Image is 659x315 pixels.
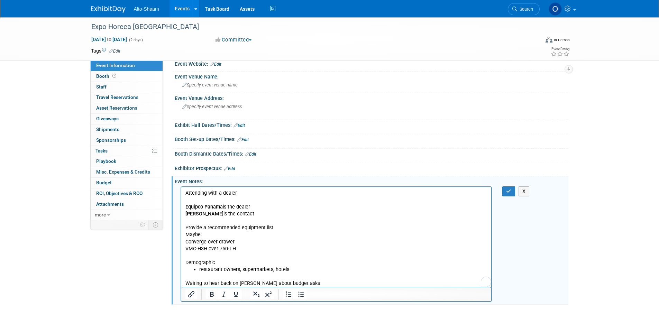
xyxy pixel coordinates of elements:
button: Numbered list [283,289,295,299]
a: Staff [91,82,163,92]
button: Subscript [250,289,262,299]
a: Misc. Expenses & Credits [91,167,163,177]
img: Format-Inperson.png [546,37,552,43]
td: Toggle Event Tabs [148,220,163,229]
span: Booth not reserved yet [111,73,118,78]
button: X [519,186,530,196]
span: ROI, Objectives & ROO [96,191,143,196]
span: Attachments [96,201,124,207]
a: Booth [91,71,163,82]
span: Misc. Expenses & Credits [96,169,150,175]
span: to [106,37,112,42]
span: Travel Reservations [96,94,138,100]
span: (2 days) [128,38,143,42]
a: ROI, Objectives & ROO [91,188,163,199]
span: Tasks [95,148,108,154]
a: Playbook [91,156,163,167]
button: Bold [206,289,218,299]
span: Search [517,7,533,12]
div: Event Notes: [175,176,568,185]
span: Booth [96,73,118,79]
a: Asset Reservations [91,103,163,113]
a: Edit [210,62,221,67]
img: Olivia Strasser [549,2,562,16]
a: Attachments [91,199,163,210]
span: Shipments [96,127,119,132]
iframe: Rich Text Area [181,187,492,287]
button: Underline [230,289,242,299]
span: more [95,212,106,217]
div: Event Venue Name: [175,72,568,80]
a: Event Information [91,61,163,71]
td: Personalize Event Tab Strip [137,220,149,229]
a: more [91,210,163,220]
span: Specify event venue address [182,104,242,109]
img: ExhibitDay [91,6,126,13]
div: Booth Dismantle Dates/Times: [175,149,568,158]
a: Tasks [91,146,163,156]
span: Sponsorships [96,137,126,143]
a: Edit [224,166,235,171]
td: Tags [91,47,120,54]
a: Edit [237,137,249,142]
span: Specify event venue name [182,82,238,87]
a: Shipments [91,124,163,135]
a: Edit [245,152,256,157]
a: Search [508,3,540,15]
a: Edit [109,49,120,54]
a: Budget [91,178,163,188]
span: Giveaways [96,116,119,121]
div: Event Format [499,36,570,46]
button: Committed [213,36,254,44]
div: Event Venue Address: [175,93,568,102]
div: Exhibit Hall Dates/Times: [175,120,568,129]
span: Staff [96,84,107,90]
span: Asset Reservations [96,105,137,111]
div: Event Rating [551,47,569,51]
a: Sponsorships [91,135,163,146]
div: Booth Set-up Dates/Times: [175,134,568,143]
span: Event Information [96,63,135,68]
span: Playbook [96,158,116,164]
button: Italic [218,289,230,299]
div: Expo Horeca [GEOGRAPHIC_DATA] [89,21,529,33]
div: Event Website: [175,59,568,68]
span: Alto-Shaam [134,6,159,12]
span: [DATE] [DATE] [91,36,127,43]
a: Travel Reservations [91,92,163,103]
div: In-Person [553,37,570,43]
button: Insert/edit link [185,289,197,299]
a: Giveaways [91,114,163,124]
div: Exhibitor Prospectus: [175,163,568,172]
span: Budget [96,180,112,185]
button: Superscript [263,289,274,299]
a: Edit [234,123,245,128]
button: Bullet list [295,289,307,299]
